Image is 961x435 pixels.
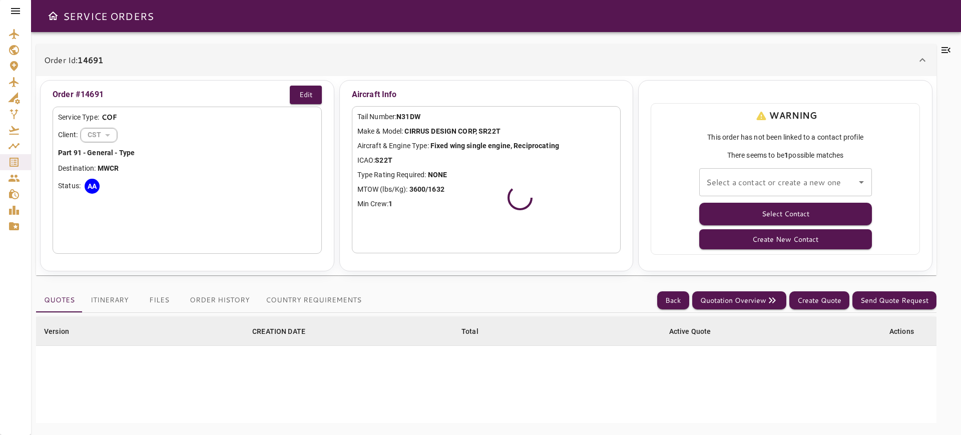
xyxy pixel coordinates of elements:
button: Open [854,175,868,189]
b: W [104,164,110,172]
span: Version [44,325,82,337]
b: 1 [784,151,788,159]
p: ICAO: [357,155,616,166]
button: Create New Contact [699,229,872,249]
p: Order #14691 [53,89,104,101]
p: Make & Model: [357,126,616,137]
b: 1 [388,200,392,208]
button: Quotes [36,288,83,312]
div: Order Id:14691 [36,44,936,76]
div: Order Id:14691 [36,76,936,275]
b: CIRRUS DESIGN CORP, SR22T [404,127,500,135]
span: This order has not been linked to a contact profile [656,132,914,142]
button: Open drawer [43,6,63,26]
button: Order History [182,288,258,312]
button: Select Contact [699,203,872,225]
span: Total [461,325,492,337]
p: Part 91 - General - Type [58,148,316,158]
b: NONE [428,171,447,179]
span: There seems to be possible matches [656,150,914,160]
h6: SERVICE ORDERS [63,8,154,24]
button: Back [657,291,689,310]
b: S22T [375,156,392,164]
p: Min Crew: [357,199,616,209]
button: Edit [290,86,322,104]
p: Aircraft & Engine Type: [357,141,616,151]
p: COF [102,112,117,123]
div: Client: [58,128,316,143]
p: Destination: [58,163,316,174]
p: Aircraft Info [352,86,621,104]
div: Active Quote [669,325,711,337]
div: CREATION DATE [252,325,305,337]
b: N31DW [396,113,420,121]
button: Send Quote Request [852,291,936,310]
b: 14691 [78,54,103,66]
button: Files [137,288,182,312]
div: AA [85,179,100,194]
button: Quotation Overview [692,291,786,310]
div: Total [461,325,478,337]
div: basic tabs example [36,288,369,312]
b: C [110,164,114,172]
p: MTOW (lbs/Kg): [357,184,616,195]
div: Version [44,325,69,337]
p: Tail Number: [357,112,616,122]
b: R [114,164,119,172]
b: Fixed wing single engine, Reciprocating [430,142,559,150]
button: Country Requirements [258,288,369,312]
p: Type Rating Required: [357,170,616,180]
b: 3600/1632 [409,185,444,193]
div: Service Type: [58,112,316,123]
p: WARNING [753,109,817,122]
span: CREATION DATE [252,325,318,337]
button: Create Quote [789,291,849,310]
p: Status: [58,181,81,191]
button: Itinerary [83,288,137,312]
span: Active Quote [669,325,724,337]
p: Order Id: [44,54,103,66]
div: CST [81,122,117,148]
b: M [98,164,104,172]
